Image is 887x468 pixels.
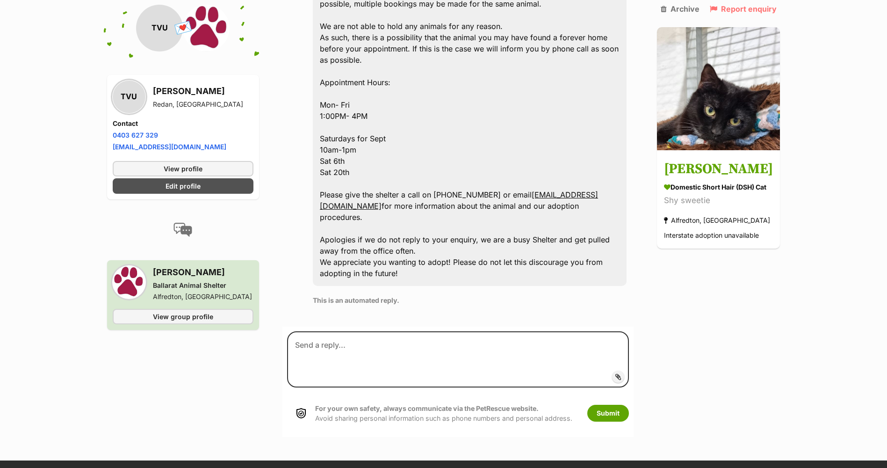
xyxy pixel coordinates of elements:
span: Edit profile [166,181,201,191]
div: TVU [136,5,183,51]
span: 💌 [173,18,194,38]
h4: Contact [113,119,254,128]
span: View group profile [153,312,213,322]
img: Ballarat Animal Shelter profile pic [183,5,230,51]
span: View profile [164,164,202,174]
span: Interstate adoption unavailable [664,232,759,240]
h3: [PERSON_NAME] [153,85,243,98]
a: Report enquiry [710,5,777,13]
a: [PERSON_NAME] Domestic Short Hair (DSH) Cat Shy sweetie Alfredton, [GEOGRAPHIC_DATA] Interstate a... [657,152,780,249]
a: Edit profile [113,178,254,194]
a: 0403 627 329 [113,131,158,139]
strong: For your own safety, always communicate via the PetRescue website. [315,404,539,412]
div: Shy sweetie [664,195,773,207]
a: View group profile [113,309,254,324]
div: Redan, [GEOGRAPHIC_DATA] [153,100,243,109]
p: This is an automated reply. [313,295,627,305]
div: Alfredton, [GEOGRAPHIC_DATA] [153,292,252,301]
h3: [PERSON_NAME] [153,266,252,279]
p: Avoid sharing personal information such as phone numbers and personal address. [315,403,572,424]
img: Meg [657,27,780,150]
button: Submit [587,405,629,422]
img: Ballarat Animal Shelter profile pic [113,266,145,299]
div: TVU [113,80,145,113]
a: Archive [661,5,700,13]
a: View profile [113,161,254,176]
img: conversation-icon-4a6f8262b818ee0b60e3300018af0b2d0b884aa5de6e9bcb8d3d4eeb1a70a7c4.svg [173,223,192,237]
div: Alfredton, [GEOGRAPHIC_DATA] [664,214,770,227]
a: [EMAIL_ADDRESS][DOMAIN_NAME] [113,143,226,151]
h3: [PERSON_NAME] [664,159,773,180]
div: Domestic Short Hair (DSH) Cat [664,183,773,192]
div: Ballarat Animal Shelter [153,281,252,290]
